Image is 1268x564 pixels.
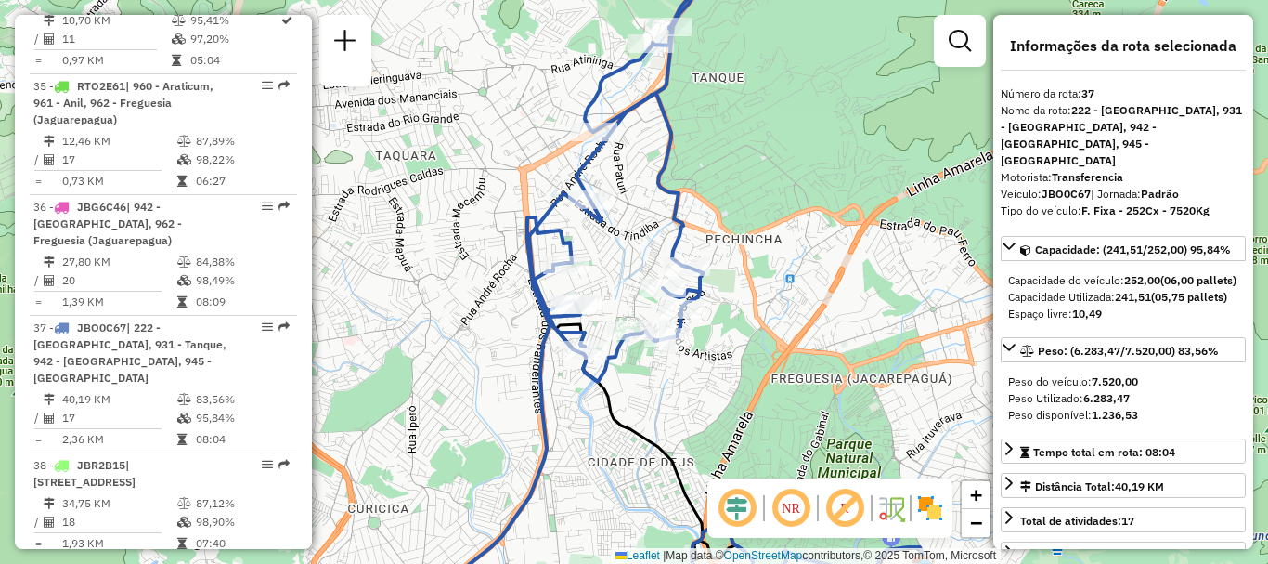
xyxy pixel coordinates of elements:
a: Zoom out [962,509,990,537]
td: 87,12% [195,494,289,513]
i: % de utilização da cubagem [177,517,191,528]
td: 27,80 KM [61,253,176,271]
td: / [33,409,43,427]
span: | 942 - [GEOGRAPHIC_DATA], 962 - Freguesia (Jaguarepagua) [33,200,182,247]
div: Total de itens: [1020,547,1130,564]
div: Peso: (6.283,47/7.520,00) 83,56% [1001,366,1246,431]
em: Rota exportada [278,201,290,212]
i: Total de Atividades [44,413,55,424]
td: 98,49% [195,271,289,290]
div: Capacidade Utilizada: [1008,289,1238,306]
td: 08:09 [195,293,289,311]
span: Exibir rótulo [822,486,867,531]
strong: Transferencia [1052,170,1123,184]
td: 40,19 KM [61,390,176,409]
i: Tempo total em rota [177,538,187,549]
div: Espaço livre: [1008,306,1238,322]
div: Motorista: [1001,169,1246,186]
span: JBR2B15 [77,458,125,472]
i: Tempo total em rota [177,176,187,187]
td: 1,93 KM [61,534,176,553]
em: Opções [262,201,273,212]
i: % de utilização da cubagem [172,33,186,45]
a: Capacidade: (241,51/252,00) 95,84% [1001,236,1246,261]
strong: 7.520,00 [1092,374,1138,388]
span: 40,19 KM [1115,479,1164,493]
td: = [33,293,43,311]
span: Peso do veículo: [1008,374,1138,388]
td: / [33,513,43,531]
strong: 17 [1121,514,1134,528]
td: 05:04 [189,51,279,70]
a: Exibir filtros [941,22,978,59]
i: Rota otimizada [281,15,292,26]
a: Distância Total:40,19 KM [1001,473,1246,498]
strong: 37 [1081,86,1094,100]
i: Tempo total em rota [172,55,181,66]
h4: Informações da rota selecionada [1001,37,1246,55]
td: 1,39 KM [61,293,176,311]
i: Tempo total em rota [177,296,187,308]
em: Rota exportada [278,321,290,333]
strong: (06,00 pallets) [1160,273,1236,287]
em: Opções [262,80,273,91]
i: Total de Atividades [44,517,55,528]
div: Map data © contributors,© 2025 TomTom, Microsoft [611,548,1001,564]
td: 12,46 KM [61,132,176,151]
strong: 6.283,47 [1083,391,1130,405]
td: = [33,172,43,190]
a: Tempo total em rota: 08:04 [1001,439,1246,464]
td: 97,20% [189,30,279,48]
strong: F. Fixa - 252Cx - 7520Kg [1081,203,1210,217]
i: % de utilização da cubagem [177,413,191,424]
a: Zoom in [962,481,990,509]
span: − [970,511,982,534]
span: JBO0C67 [77,321,126,334]
span: Peso: (6.283,47/7.520,00) 83,56% [1038,344,1219,358]
td: 18 [61,513,176,531]
strong: Padrão [1141,187,1179,201]
i: % de utilização do peso [172,15,186,26]
span: | 960 - Araticum, 961 - Anil, 962 - Freguesia (Jaguarepagua) [33,79,213,126]
a: OpenStreetMap [724,549,803,562]
div: Peso disponível: [1008,407,1238,424]
i: Distância Total [44,394,55,405]
div: Número da rota: [1001,85,1246,102]
a: Leaflet [615,549,660,562]
td: / [33,151,43,169]
i: % de utilização do peso [177,136,191,147]
span: Ocultar NR [769,486,813,531]
strong: 252,00 [1124,273,1160,287]
td: 83,56% [195,390,289,409]
strong: 594,00 [1093,548,1130,562]
td: 07:40 [195,534,289,553]
td: 84,88% [195,253,289,271]
div: Capacidade: (241,51/252,00) 95,84% [1001,265,1246,330]
strong: JBO0C67 [1042,187,1091,201]
span: 36 - [33,200,182,247]
span: Capacidade: (241,51/252,00) 95,84% [1035,243,1231,256]
i: % de utilização do peso [177,394,191,405]
span: | 222 - [GEOGRAPHIC_DATA], 931 - Tanque, 942 - [GEOGRAPHIC_DATA], 945 - [GEOGRAPHIC_DATA] [33,321,226,385]
em: Opções [262,321,273,333]
td: 0,73 KM [61,172,176,190]
td: = [33,430,43,449]
em: Rota exportada [278,80,290,91]
td: = [33,51,43,70]
i: Distância Total [44,15,55,26]
span: Ocultar deslocamento [715,486,759,531]
td: 11 [61,30,171,48]
span: RTO2E61 [77,79,125,93]
div: Peso Utilizado: [1008,390,1238,407]
td: / [33,271,43,290]
span: Total de atividades: [1020,514,1134,528]
td: 10,70 KM [61,11,171,30]
span: 37 - [33,321,226,385]
td: 98,90% [195,513,289,531]
div: Nome da rota: [1001,102,1246,169]
div: Capacidade do veículo: [1008,272,1238,289]
td: 0,97 KM [61,51,171,70]
i: Distância Total [44,136,55,147]
strong: 10,49 [1072,307,1102,321]
i: % de utilização da cubagem [177,154,191,165]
